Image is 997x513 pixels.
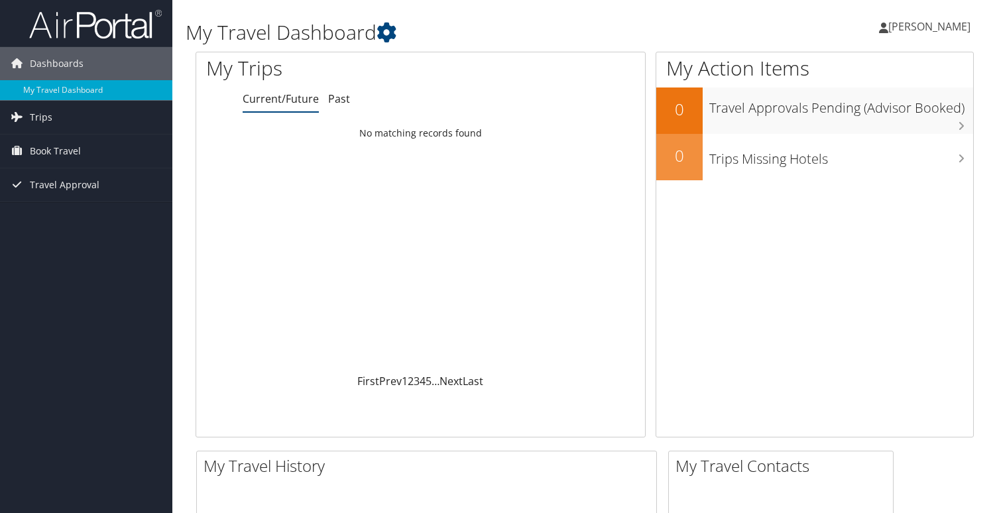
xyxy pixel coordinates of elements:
[402,374,408,388] a: 1
[888,19,970,34] span: [PERSON_NAME]
[463,374,483,388] a: Last
[656,54,973,82] h1: My Action Items
[426,374,432,388] a: 5
[379,374,402,388] a: Prev
[204,455,656,477] h2: My Travel History
[675,455,893,477] h2: My Travel Contacts
[432,374,440,388] span: …
[186,19,718,46] h1: My Travel Dashboard
[30,47,84,80] span: Dashboards
[328,91,350,106] a: Past
[709,92,973,117] h3: Travel Approvals Pending (Advisor Booked)
[30,135,81,168] span: Book Travel
[420,374,426,388] a: 4
[656,144,703,167] h2: 0
[440,374,463,388] a: Next
[29,9,162,40] img: airportal-logo.png
[879,7,984,46] a: [PERSON_NAME]
[414,374,420,388] a: 3
[357,374,379,388] a: First
[408,374,414,388] a: 2
[206,54,448,82] h1: My Trips
[709,143,973,168] h3: Trips Missing Hotels
[656,134,973,180] a: 0Trips Missing Hotels
[196,121,645,145] td: No matching records found
[243,91,319,106] a: Current/Future
[656,87,973,134] a: 0Travel Approvals Pending (Advisor Booked)
[656,98,703,121] h2: 0
[30,168,99,201] span: Travel Approval
[30,101,52,134] span: Trips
